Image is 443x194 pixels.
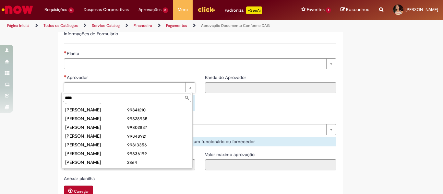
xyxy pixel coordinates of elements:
[65,107,127,113] div: [PERSON_NAME]
[127,150,189,157] div: 99836199
[65,124,127,131] div: [PERSON_NAME]
[127,142,189,148] div: 99813356
[127,133,189,139] div: 99848921
[127,115,189,122] div: 99828935
[127,159,189,165] div: 2864
[127,107,189,113] div: 99841210
[127,124,189,131] div: 99802837
[65,142,127,148] div: [PERSON_NAME]
[62,103,192,168] ul: Aprovador
[65,133,127,139] div: [PERSON_NAME]
[65,150,127,157] div: [PERSON_NAME]
[65,115,127,122] div: [PERSON_NAME]
[65,159,127,165] div: [PERSON_NAME]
